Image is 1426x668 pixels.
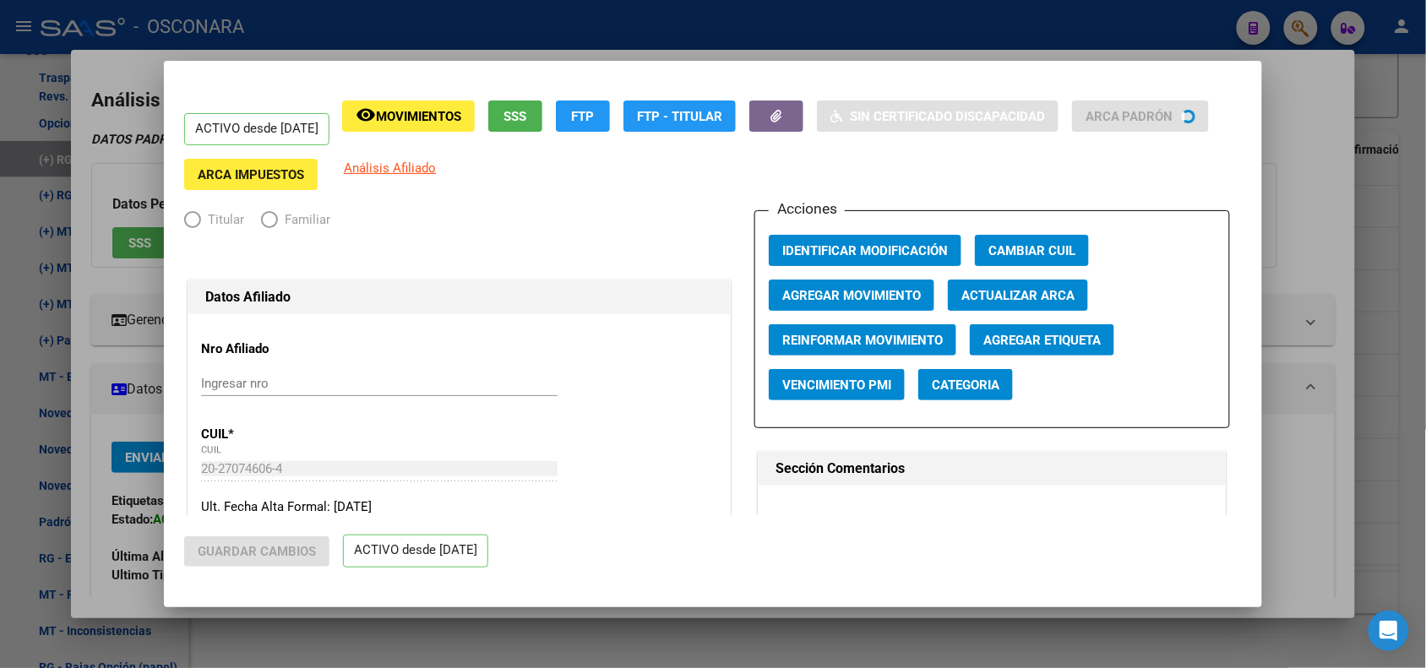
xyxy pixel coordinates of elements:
[769,324,956,356] button: Reinformar Movimiento
[201,425,356,444] p: CUIL
[184,113,329,146] p: ACTIVO desde [DATE]
[504,109,527,124] span: SSS
[769,280,934,311] button: Agregar Movimiento
[623,100,736,132] button: FTP - Titular
[376,109,461,124] span: Movimientos
[817,100,1059,132] button: Sin Certificado Discapacidad
[198,167,304,182] span: ARCA Impuestos
[184,215,347,231] mat-radio-group: Elija una opción
[988,243,1075,258] span: Cambiar CUIL
[356,105,376,125] mat-icon: remove_red_eye
[201,210,244,230] span: Titular
[983,333,1101,348] span: Agregar Etiqueta
[201,497,717,517] div: Ult. Fecha Alta Formal: [DATE]
[948,280,1088,311] button: Actualizar ARCA
[205,287,713,307] h1: Datos Afiliado
[769,198,845,220] h3: Acciones
[918,369,1013,400] button: Categoria
[782,333,943,348] span: Reinformar Movimiento
[769,369,905,400] button: Vencimiento PMI
[572,109,595,124] span: FTP
[850,109,1045,124] span: Sin Certificado Discapacidad
[198,544,316,559] span: Guardar Cambios
[769,235,961,266] button: Identificar Modificación
[1086,109,1173,124] span: ARCA Padrón
[782,288,921,303] span: Agregar Movimiento
[932,377,999,393] span: Categoria
[776,459,1209,479] h1: Sección Comentarios
[184,536,329,567] button: Guardar Cambios
[278,210,330,230] span: Familiar
[201,339,356,359] p: Nro Afiliado
[782,377,891,393] span: Vencimiento PMI
[488,100,542,132] button: SSS
[344,160,436,176] span: Análisis Afiliado
[184,159,318,190] button: ARCA Impuestos
[970,324,1114,356] button: Agregar Etiqueta
[771,513,1213,535] h3: Comentarios Obra Social:
[782,243,948,258] span: Identificar Modificación
[1369,611,1409,651] div: Open Intercom Messenger
[961,288,1075,303] span: Actualizar ARCA
[637,109,722,124] span: FTP - Titular
[556,100,610,132] button: FTP
[342,100,475,132] button: Movimientos
[975,235,1089,266] button: Cambiar CUIL
[343,535,488,568] p: ACTIVO desde [DATE]
[1072,100,1209,132] button: ARCA Padrón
